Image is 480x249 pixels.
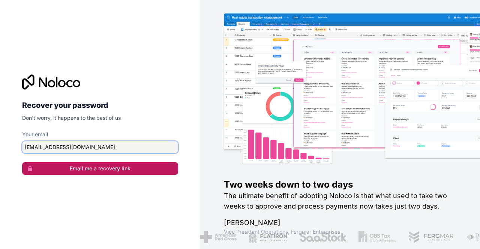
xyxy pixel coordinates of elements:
[22,141,178,153] input: email
[22,162,178,175] button: Email me a recovery link
[224,218,456,228] h1: [PERSON_NAME]
[224,228,456,236] h1: Vice President Operations , Fergmar Enterprises
[22,131,48,138] label: Your email
[22,114,178,122] p: Don't worry, it happens to the best of us
[358,231,397,243] img: /assets/gbstax-C-GtDUiK.png
[249,231,288,243] img: /assets/flatiron-C8eUkumj.png
[200,231,236,243] img: /assets/american-red-cross-BAupjrZR.png
[224,191,456,212] h2: The ultimate benefit of adopting Noloco is that what used to take two weeks to approve and proces...
[408,231,454,243] img: /assets/fergmar-CudnrXN5.png
[22,98,178,112] h2: Recover your password
[224,179,456,191] h1: Two weeks down to two days
[299,231,346,243] img: /assets/saastock-C6Zbiodz.png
